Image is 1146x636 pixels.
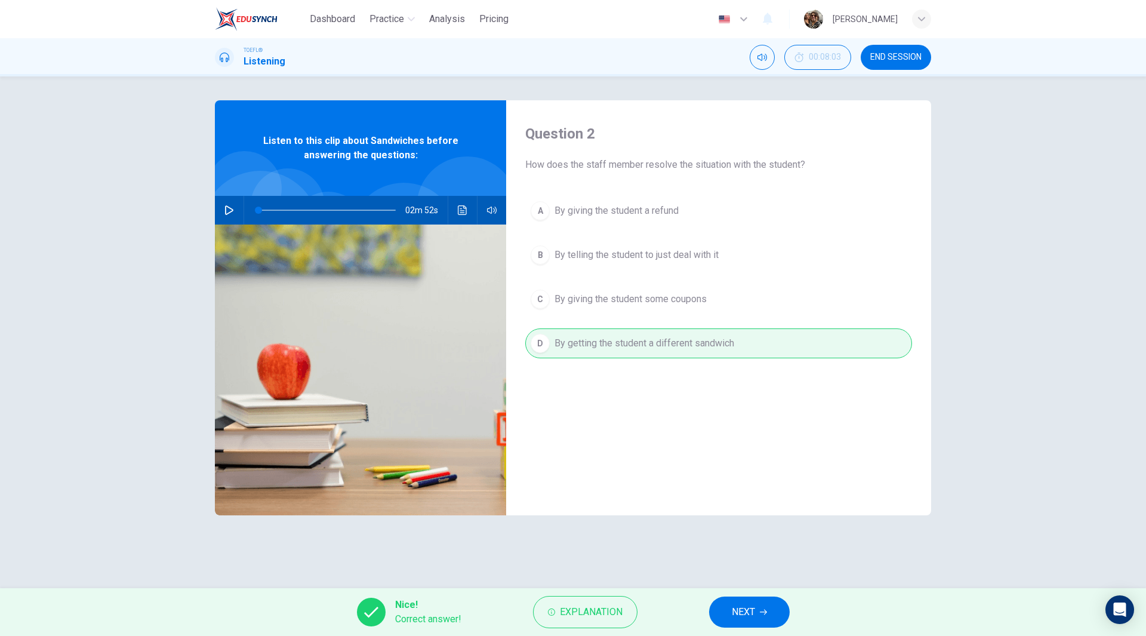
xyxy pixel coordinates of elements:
span: Explanation [560,604,623,620]
button: 00:08:03 [784,45,851,70]
button: Analysis [424,8,470,30]
div: [PERSON_NAME] [833,12,898,26]
span: NEXT [732,604,755,620]
button: Pricing [475,8,513,30]
button: Explanation [533,596,637,628]
button: END SESSION [861,45,931,70]
span: Analysis [429,12,465,26]
span: 00:08:03 [809,53,841,62]
h4: Question 2 [525,124,912,143]
span: Pricing [479,12,509,26]
button: Practice [365,8,420,30]
span: Nice! [395,598,461,612]
span: END SESSION [870,53,922,62]
img: Listen to this clip about Sandwiches before answering the questions: [215,225,506,515]
div: Mute [750,45,775,70]
span: 02m 52s [405,196,448,225]
div: Open Intercom Messenger [1105,595,1134,624]
img: Profile picture [804,10,823,29]
button: Dashboard [305,8,360,30]
span: Listen to this clip about Sandwiches before answering the questions: [254,134,467,162]
span: Dashboard [310,12,355,26]
a: EduSynch logo [215,7,305,31]
h1: Listening [244,54,285,69]
img: EduSynch logo [215,7,278,31]
span: How does the staff member resolve the situation with the student? [525,158,912,172]
img: en [717,15,732,24]
button: NEXT [709,597,790,628]
div: Hide [784,45,851,70]
span: Correct answer! [395,612,461,626]
button: Click to see the audio transcription [453,196,472,225]
span: TOEFL® [244,46,263,54]
span: Practice [369,12,404,26]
